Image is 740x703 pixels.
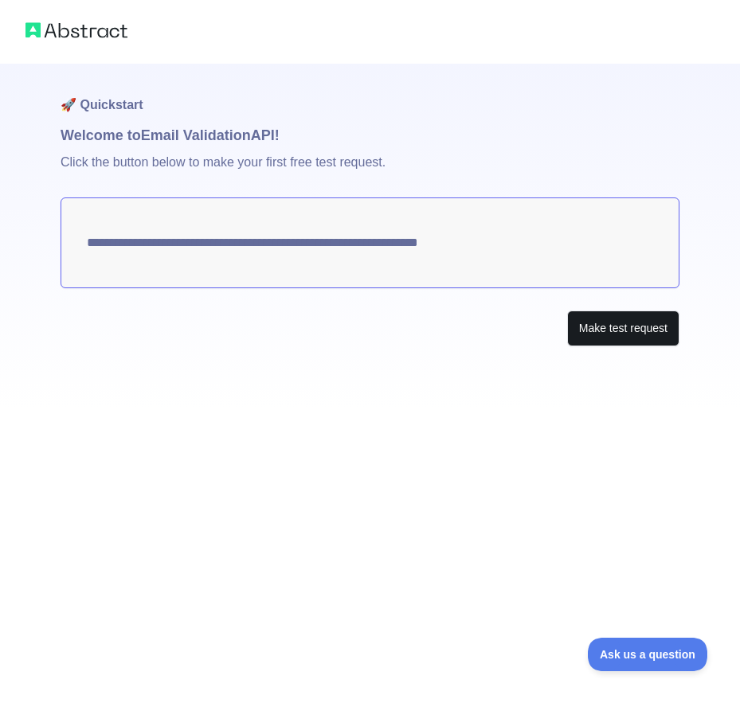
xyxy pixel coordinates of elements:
[61,146,679,197] p: Click the button below to make your first free test request.
[588,638,708,671] iframe: Toggle Customer Support
[61,124,679,146] h1: Welcome to Email Validation API!
[25,19,127,41] img: Abstract logo
[567,310,679,346] button: Make test request
[61,64,679,124] h1: 🚀 Quickstart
